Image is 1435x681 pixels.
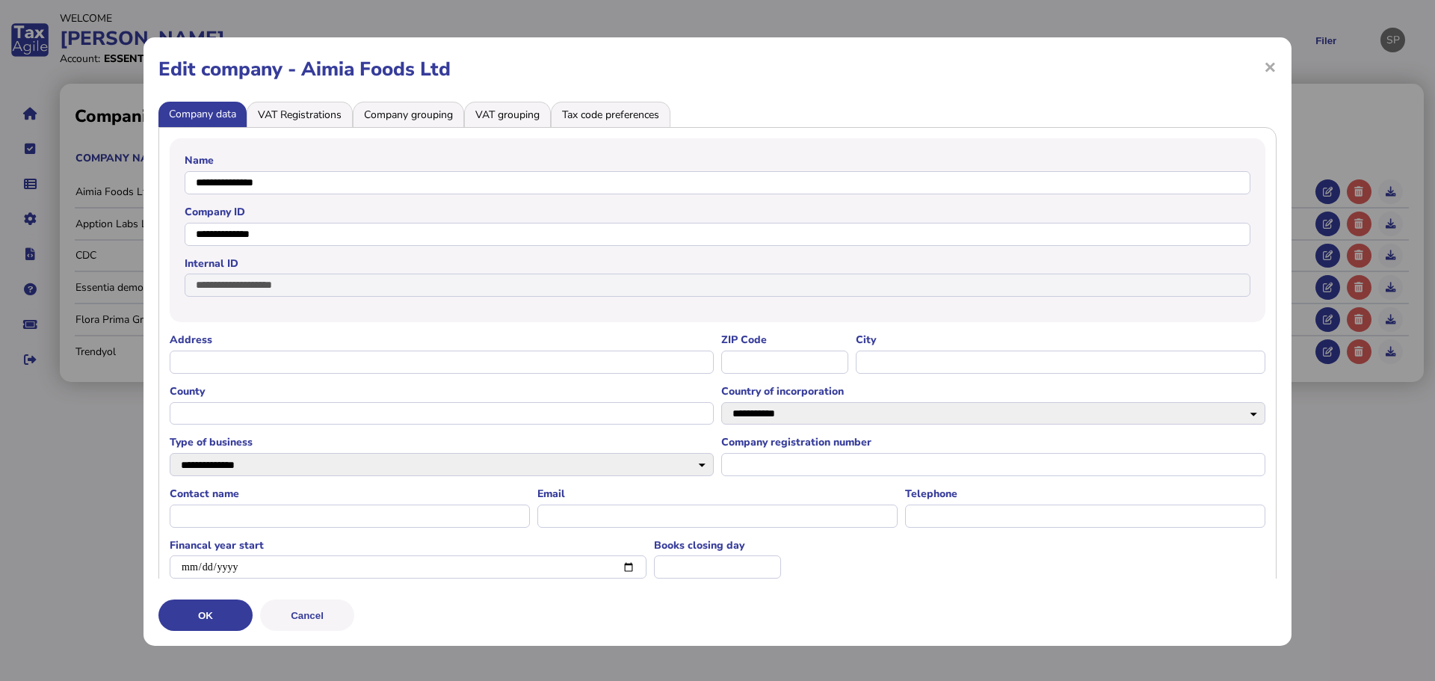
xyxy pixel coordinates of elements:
[721,384,1265,398] label: Country of incorporation
[856,333,1265,347] label: City
[170,538,646,552] label: Financal year start
[247,102,353,127] li: VAT Registrations
[158,102,247,127] li: Company data
[185,205,1250,219] label: Company ID
[551,102,670,127] li: Tax code preferences
[158,600,253,631] button: OK
[158,56,1277,82] h1: Edit company - Aimia Foods Ltd
[170,384,714,398] label: County
[537,487,898,501] label: Email
[721,333,848,347] label: ZIP Code
[1264,52,1277,81] span: ×
[721,435,1265,449] label: Company registration number
[464,102,551,127] li: VAT grouping
[170,487,530,501] label: Contact name
[353,102,464,127] li: Company grouping
[260,600,354,631] button: Cancel
[905,487,1265,501] label: Telephone
[185,256,1250,271] label: Internal ID
[654,538,781,552] label: Books closing day
[170,333,714,347] label: Address
[185,153,1250,167] label: Name
[170,435,714,449] label: Type of business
